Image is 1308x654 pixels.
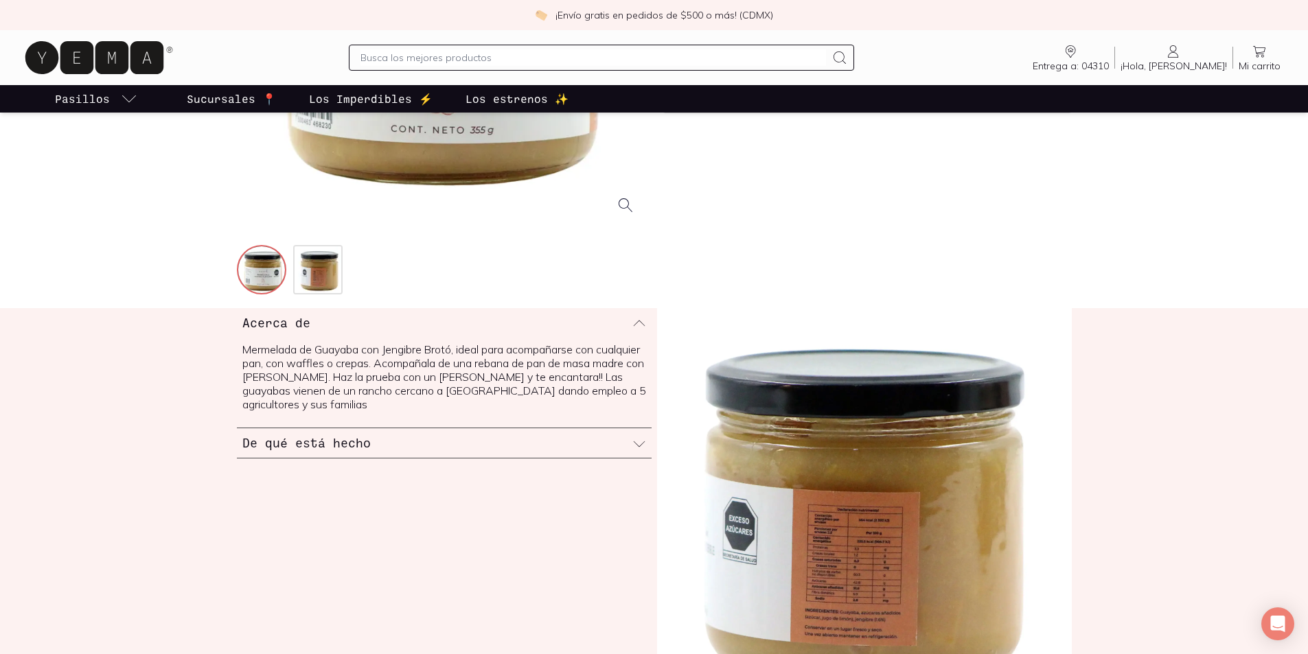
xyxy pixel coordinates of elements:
[463,85,571,113] a: Los estrenos ✨
[52,85,140,113] a: pasillo-todos-link
[238,246,288,296] img: mermeladajengibre_5a2e0d6c-6f1d-45c1-9a96-6e0d229d9aa8=fwebp-q70-w256
[184,85,279,113] a: Sucursales 📍
[295,246,344,296] img: mermeladajengibre2_02989cbb-da0c-41b5-b404-a1e1a3fe8e13=fwebp-q70-w256
[1033,60,1109,72] span: Entrega a: 04310
[1261,607,1294,640] div: Open Intercom Messenger
[360,49,826,66] input: Busca los mejores productos
[55,91,110,107] p: Pasillos
[187,91,276,107] p: Sucursales 📍
[1121,60,1227,72] span: ¡Hola, [PERSON_NAME]!
[242,434,371,452] h3: De qué está hecho
[466,91,569,107] p: Los estrenos ✨
[535,9,547,21] img: check
[309,91,433,107] p: Los Imperdibles ⚡️
[1233,43,1286,72] a: Mi carrito
[1027,43,1114,72] a: Entrega a: 04310
[306,85,435,113] a: Los Imperdibles ⚡️
[1239,60,1281,72] span: Mi carrito
[1115,43,1232,72] a: ¡Hola, [PERSON_NAME]!
[555,8,773,22] p: ¡Envío gratis en pedidos de $500 o más! (CDMX)
[242,314,310,331] h3: Acerca de
[242,342,646,411] p: Mermelada de Guayaba con Jengibre Brotó, ideal para acompañarse con cualquier pan, con waffles o ...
